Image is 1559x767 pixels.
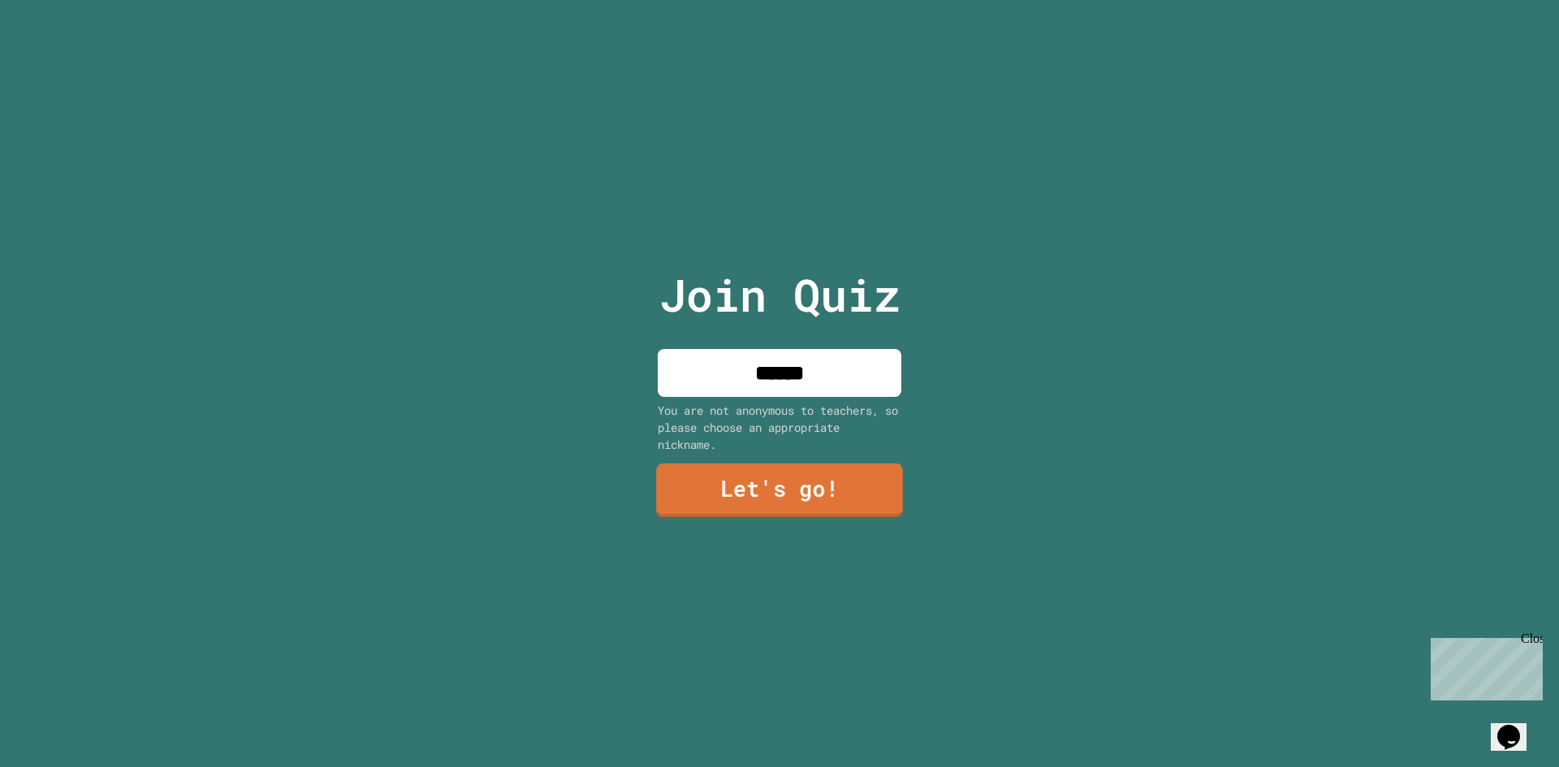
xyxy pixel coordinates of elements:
div: You are not anonymous to teachers, so please choose an appropriate nickname. [658,402,901,453]
iframe: chat widget [1491,702,1543,751]
div: Chat with us now!Close [6,6,112,103]
iframe: chat widget [1424,631,1543,700]
a: Let's go! [656,463,903,517]
p: Join Quiz [659,261,900,329]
